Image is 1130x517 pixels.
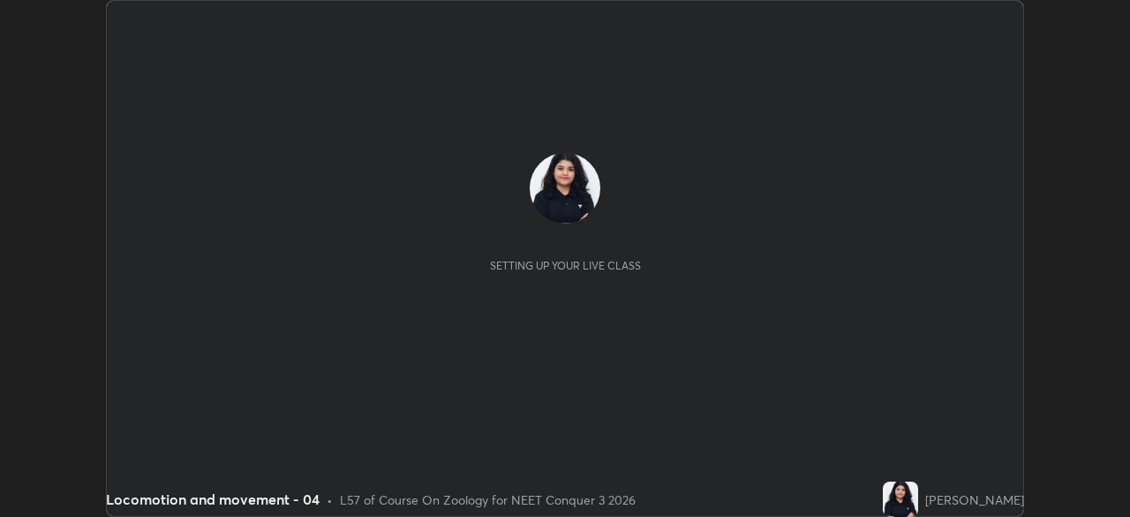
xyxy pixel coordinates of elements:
img: d65cdba0ac1c438fb9f388b0b8c38f09.jpg [530,153,600,224]
div: Locomotion and movement - 04 [106,489,320,510]
div: [PERSON_NAME] [925,490,1024,509]
img: d65cdba0ac1c438fb9f388b0b8c38f09.jpg [883,482,918,517]
div: Setting up your live class [490,259,641,272]
div: • [327,490,333,509]
div: L57 of Course On Zoology for NEET Conquer 3 2026 [340,490,636,509]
